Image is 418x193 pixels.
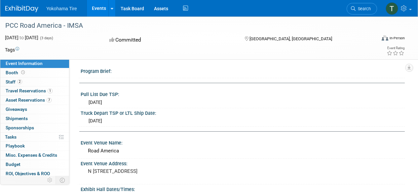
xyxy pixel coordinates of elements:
[6,107,27,112] span: Giveaways
[17,79,22,84] span: 2
[6,61,43,66] span: Event Information
[6,143,25,148] span: Playbook
[86,146,400,156] div: Road America
[0,86,69,95] a: Travel Reservations1
[6,70,26,75] span: Booth
[249,36,332,41] span: [GEOGRAPHIC_DATA], [GEOGRAPHIC_DATA]
[0,142,69,150] a: Playbook
[347,3,377,15] a: Search
[5,6,38,12] img: ExhibitDay
[6,79,22,84] span: Staff
[81,159,405,167] div: Event Venue Address:
[0,133,69,142] a: Tasks
[48,88,53,93] span: 1
[44,176,56,184] td: Personalize Event Tab Strip
[46,6,77,11] span: Yokohama Tire
[0,78,69,86] a: Staff2
[81,184,405,193] div: Exhibit Hall Dates/Times:
[107,34,234,46] div: Committed
[389,36,405,41] div: In-Person
[0,169,69,178] a: ROI, Objectives & ROO
[47,98,52,103] span: 7
[39,36,53,40] span: (3 days)
[0,96,69,105] a: Asset Reservations7
[81,66,405,75] div: Program Brief:
[81,138,405,146] div: Event Venue Name:
[387,47,404,50] div: Event Rating
[346,34,405,44] div: Event Format
[6,88,53,93] span: Travel Reservations
[0,160,69,169] a: Budget
[5,47,19,53] td: Tags
[0,68,69,77] a: Booth
[81,108,405,116] div: Truck Depart TSP or LTL Ship Date:
[0,123,69,132] a: Sponsorships
[5,35,38,40] span: [DATE] [DATE]
[19,35,25,40] span: to
[6,116,28,121] span: Shipments
[382,35,388,41] img: Format-Inperson.png
[0,105,69,114] a: Giveaways
[56,176,69,184] td: Toggle Event Tabs
[20,70,26,75] span: Booth not reserved yet
[6,97,52,103] span: Asset Reservations
[3,20,371,32] div: PCC Road America - IMSA
[0,114,69,123] a: Shipments
[6,162,20,167] span: Budget
[88,168,209,174] pre: N [STREET_ADDRESS]
[356,6,371,11] span: Search
[6,152,57,158] span: Misc. Expenses & Credits
[81,89,405,98] div: Pull List Due TSP:
[5,134,17,140] span: Tasks
[89,118,102,123] span: [DATE]
[6,171,50,176] span: ROI, Objectives & ROO
[6,125,34,130] span: Sponsorships
[386,2,398,15] img: Tyler Martin
[0,151,69,160] a: Misc. Expenses & Credits
[0,59,69,68] a: Event Information
[89,100,102,105] span: [DATE]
